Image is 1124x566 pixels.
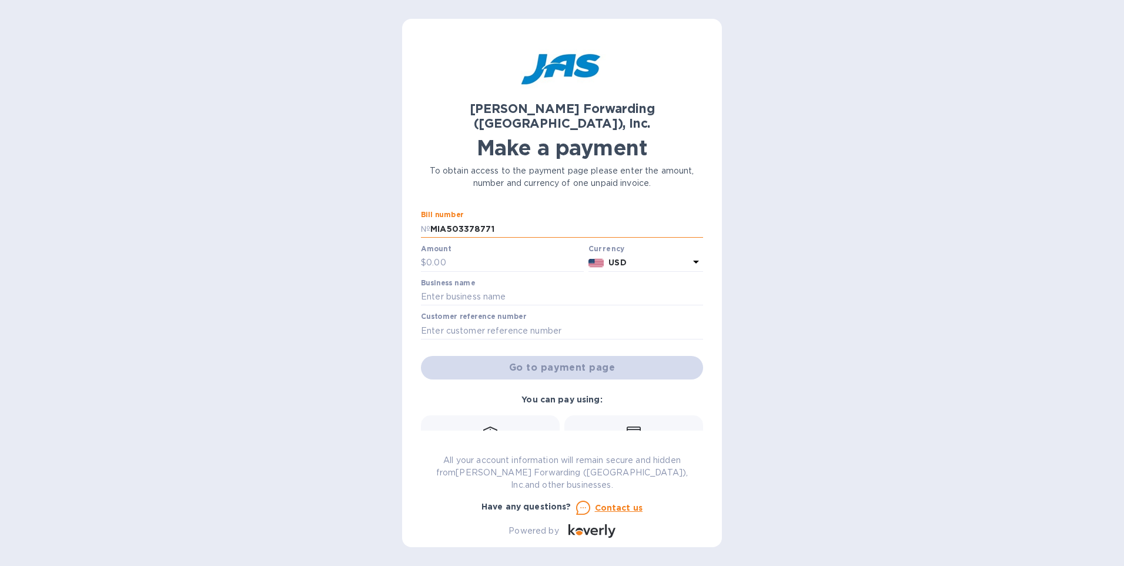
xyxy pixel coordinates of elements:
p: To obtain access to the payment page please enter the amount, number and currency of one unpaid i... [421,165,703,189]
label: Amount [421,245,451,252]
b: Have any questions? [481,502,571,511]
input: Enter customer reference number [421,322,703,339]
b: USD [608,258,626,267]
b: [PERSON_NAME] Forwarding ([GEOGRAPHIC_DATA]), Inc. [470,101,655,131]
input: Enter bill number [430,220,703,238]
label: Bill number [421,212,463,219]
input: 0.00 [426,254,584,272]
img: USD [588,259,604,267]
label: Customer reference number [421,314,526,321]
p: $ [421,257,426,269]
b: Currency [588,244,625,253]
u: Contact us [595,503,643,512]
p: № [421,223,430,235]
b: You can pay using: [521,395,602,404]
label: Business name [421,279,475,287]
p: Powered by [509,525,558,537]
h1: Make a payment [421,135,703,160]
p: All your account information will remain secure and hidden from [PERSON_NAME] Forwarding ([GEOGRA... [421,454,703,491]
input: Enter business name [421,288,703,306]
